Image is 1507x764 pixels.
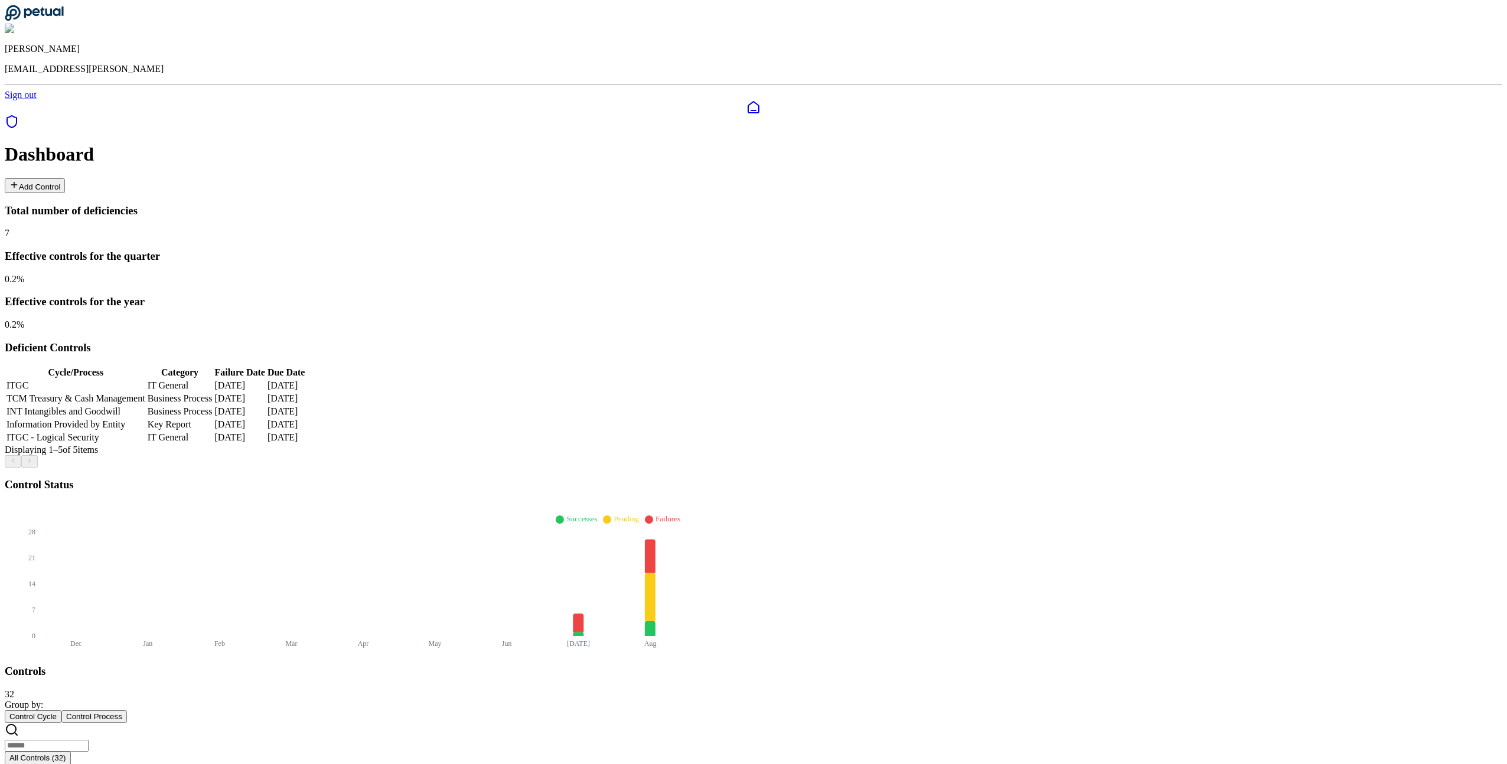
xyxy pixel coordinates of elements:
td: [DATE] [267,393,306,404]
td: TCM Treasury & Cash Management [6,393,146,404]
tspan: 7 [32,606,35,614]
button: Control Process [61,710,127,723]
td: [DATE] [267,419,306,430]
td: [DATE] [214,393,265,404]
tspan: Mar [285,639,297,648]
tspan: May [429,639,442,648]
h3: Effective controls for the quarter [5,250,1502,263]
td: Key Report [147,419,213,430]
a: Dashboard [5,100,1502,115]
button: Control Cycle [5,710,61,723]
td: ITGC - Logical Security [6,432,146,443]
td: INT Intangibles and Goodwill [6,406,146,417]
img: Shekhar Khedekar [5,24,84,34]
button: Next [21,455,38,468]
span: 32 [5,689,14,699]
span: All Controls (32) [9,753,66,762]
th: Category [147,367,213,378]
tspan: Jan [143,639,152,648]
span: Failures [655,514,680,523]
td: [DATE] [267,406,306,417]
p: [EMAIL_ADDRESS][PERSON_NAME] [5,64,1502,74]
td: [DATE] [214,419,265,430]
tspan: 21 [28,554,35,562]
h3: Control Status [5,478,1502,491]
tspan: Apr [358,639,369,648]
td: [DATE] [214,380,265,391]
tspan: 0 [32,632,35,640]
button: Add Control [5,178,65,193]
h1: Dashboard [5,143,1502,165]
td: IT General [147,432,213,443]
a: SOC [5,115,1502,131]
tspan: Jun [502,639,512,648]
tspan: Dec [70,639,81,648]
span: Group by: [5,700,43,710]
td: IT General [147,380,213,391]
h3: Controls [5,665,1502,678]
th: Due Date [267,367,306,378]
th: Cycle/Process [6,367,146,378]
tspan: 14 [28,580,35,588]
span: Pending [614,514,639,523]
td: Business Process [147,393,213,404]
td: [DATE] [214,406,265,417]
td: [DATE] [267,432,306,443]
tspan: Aug [644,639,657,648]
td: Information Provided by Entity [6,419,146,430]
a: Go to Dashboard [5,13,64,23]
h3: Total number of deficiencies [5,204,1502,217]
button: Previous [5,455,21,468]
p: [PERSON_NAME] [5,44,1502,54]
span: 7 [5,228,9,238]
td: [DATE] [214,432,265,443]
span: 0.2 % [5,319,24,329]
span: 0.2 % [5,274,24,284]
h3: Deficient Controls [5,341,1502,354]
a: Sign out [5,90,37,100]
td: ITGC [6,380,146,391]
tspan: [DATE] [567,639,590,648]
span: Successes [566,514,597,523]
td: [DATE] [267,380,306,391]
tspan: 28 [28,528,35,536]
span: Displaying 1– 5 of 5 items [5,445,98,455]
tspan: Feb [214,639,225,648]
h3: Effective controls for the year [5,295,1502,308]
td: Business Process [147,406,213,417]
th: Failure Date [214,367,265,378]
